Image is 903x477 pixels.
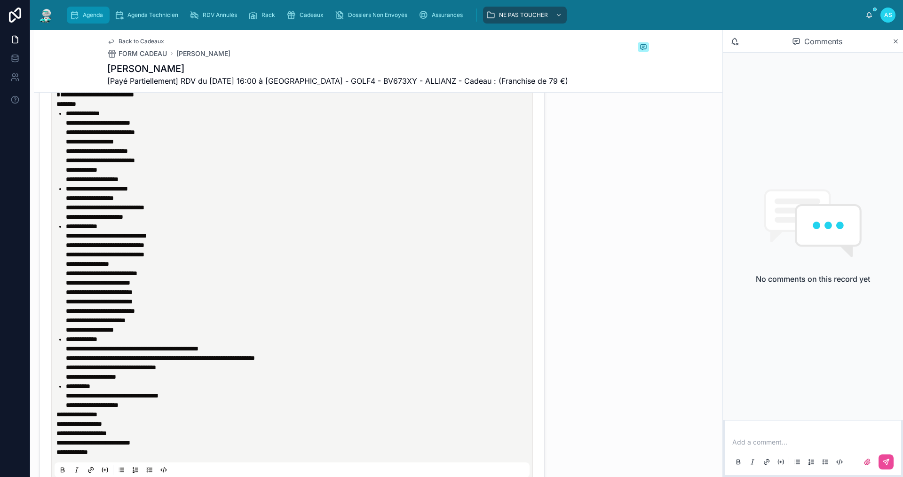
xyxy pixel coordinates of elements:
span: RDV Annulés [203,11,237,19]
a: FORM CADEAU [107,49,167,58]
a: [PERSON_NAME] [176,49,230,58]
span: Dossiers Non Envoyés [348,11,407,19]
a: Back to Cadeaux [107,38,164,45]
a: Assurances [416,7,469,24]
a: Agenda [67,7,110,24]
span: [Payé Partiellement] RDV du [DATE] 16:00 à [GEOGRAPHIC_DATA] - GOLF4 - BV673XY - ALLIANZ - Cadeau... [107,75,568,87]
span: Agenda Technicien [127,11,178,19]
img: App logo [38,8,55,23]
a: Rack [246,7,282,24]
span: Cadeaux [300,11,324,19]
span: NE PAS TOUCHER [499,11,548,19]
span: Rack [261,11,275,19]
h1: [PERSON_NAME] [107,62,568,75]
a: Dossiers Non Envoyés [332,7,414,24]
h2: No comments on this record yet [756,273,870,285]
span: FORM CADEAU [119,49,167,58]
span: Agenda [83,11,103,19]
a: Agenda Technicien [111,7,185,24]
a: NE PAS TOUCHER [483,7,567,24]
span: Assurances [432,11,463,19]
span: Back to Cadeaux [119,38,164,45]
span: AS [884,11,892,19]
a: RDV Annulés [187,7,244,24]
a: Cadeaux [284,7,330,24]
div: scrollable content [62,5,865,25]
span: Comments [804,36,842,47]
